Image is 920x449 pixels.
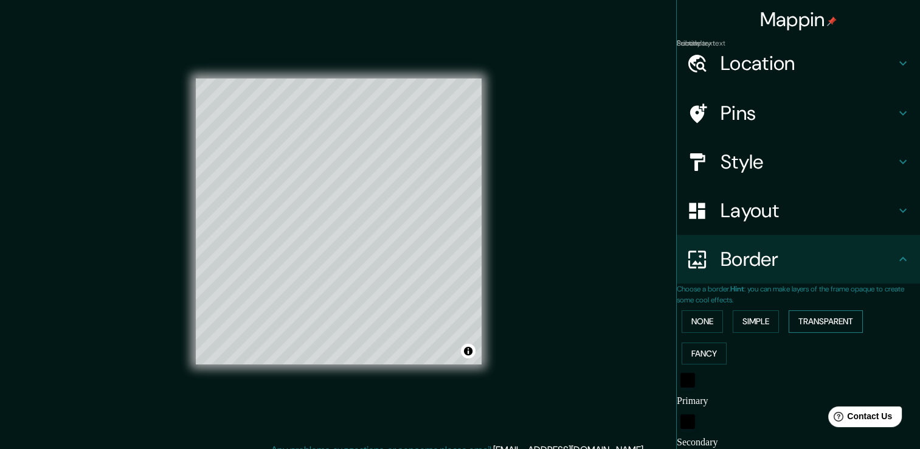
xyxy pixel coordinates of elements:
[721,150,896,174] h4: Style
[682,343,727,365] button: Fancy
[827,16,837,26] img: pin-icon.png
[789,310,863,333] button: Transparent
[721,101,896,125] h4: Pins
[677,186,920,235] div: Layout
[677,39,920,88] div: Location
[677,38,700,49] label: Subtitle
[677,137,920,186] div: Style
[680,414,695,429] button: black
[721,51,896,75] h4: Location
[677,38,725,49] label: Secondary text
[721,247,896,271] h4: Border
[680,373,695,388] button: black
[721,198,896,223] h4: Layout
[733,310,779,333] button: Simple
[677,235,920,284] div: Border
[677,284,920,305] p: Choose a border. : you can make layers of the frame opaque to create some cool effects.
[461,344,476,358] button: Toggle attribution
[760,7,837,32] h4: Mappin
[677,89,920,137] div: Pins
[730,284,744,294] b: Hint
[812,402,907,436] iframe: Help widget launcher
[682,310,723,333] button: None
